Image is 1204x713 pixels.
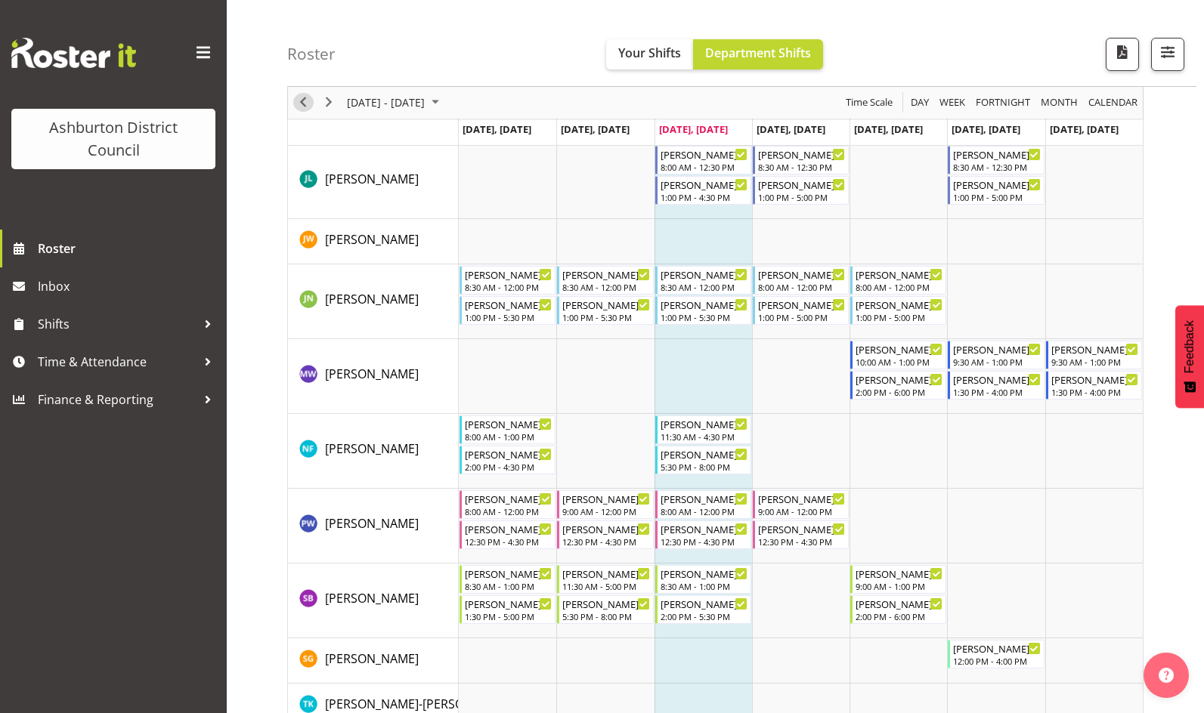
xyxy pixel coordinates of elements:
[465,416,552,431] div: [PERSON_NAME]
[953,372,1040,387] div: [PERSON_NAME]
[856,372,942,387] div: [PERSON_NAME]
[465,267,552,282] div: [PERSON_NAME]
[758,267,845,282] div: [PERSON_NAME]
[753,296,849,325] div: Jonathan Nixon"s event - Jonathan Nixon Begin From Thursday, September 18, 2025 at 1:00:00 PM GMT...
[38,388,197,411] span: Finance & Reporting
[465,536,552,548] div: 12:30 PM - 4:30 PM
[661,147,747,162] div: [PERSON_NAME]
[562,491,649,506] div: [PERSON_NAME]
[753,176,849,205] div: Jay Ladhu"s event - Jay Ladhu Begin From Thursday, September 18, 2025 at 1:00:00 PM GMT+12:00 End...
[661,311,747,323] div: 1:00 PM - 5:30 PM
[325,171,419,187] span: [PERSON_NAME]
[952,122,1020,136] span: [DATE], [DATE]
[562,610,649,622] div: 5:30 PM - 8:00 PM
[661,177,747,192] div: [PERSON_NAME]
[463,122,531,136] span: [DATE], [DATE]
[953,341,1040,356] div: [PERSON_NAME]
[856,596,942,611] div: [PERSON_NAME]
[909,94,930,113] span: Day
[465,521,552,536] div: [PERSON_NAME]
[465,431,552,443] div: 8:00 AM - 1:00 PM
[460,490,556,519] div: Phoebe Wang"s event - Phoebe Wang Begin From Monday, September 15, 2025 at 8:00:00 AM GMT+12:00 E...
[38,350,197,373] span: Time & Attendance
[655,296,751,325] div: Jonathan Nixon"s event - Jonathan Nixon Begin From Wednesday, September 17, 2025 at 1:00:00 PM GM...
[661,536,747,548] div: 12:30 PM - 4:30 PM
[758,491,845,506] div: [PERSON_NAME]
[693,39,823,69] button: Department Shifts
[973,94,1033,113] button: Fortnight
[661,281,747,293] div: 8:30 AM - 12:00 PM
[948,176,1044,205] div: Jay Ladhu"s event - Jay Ladhu Begin From Saturday, September 20, 2025 at 1:00:00 PM GMT+12:00 End...
[562,505,649,517] div: 9:00 AM - 12:00 PM
[850,296,946,325] div: Jonathan Nixon"s event - Jonathan Nixon Begin From Friday, September 19, 2025 at 1:00:00 PM GMT+1...
[953,147,1040,162] div: [PERSON_NAME]
[460,446,556,474] div: Nicky Farrell-Tully"s event - Nicky Farrell-Tully Begin From Monday, September 15, 2025 at 2:00:0...
[661,191,747,203] div: 1:00 PM - 4:30 PM
[753,490,849,519] div: Phoebe Wang"s event - Phoebe Wang Begin From Thursday, September 18, 2025 at 9:00:00 AM GMT+12:00...
[655,520,751,549] div: Phoebe Wang"s event - Phoebe Wang Begin From Wednesday, September 17, 2025 at 12:30:00 PM GMT+12:...
[325,291,419,307] span: [PERSON_NAME]
[753,266,849,295] div: Jonathan Nixon"s event - Jonathan Nixon Begin From Thursday, September 18, 2025 at 8:00:00 AM GMT...
[948,341,1044,369] div: Matthew Wong"s event - Matthew Wong Begin From Saturday, September 20, 2025 at 9:30:00 AM GMT+12:...
[1051,386,1138,398] div: 1:30 PM - 4:00 PM
[661,297,747,312] div: [PERSON_NAME]
[460,520,556,549] div: Phoebe Wang"s event - Phoebe Wang Begin From Monday, September 15, 2025 at 12:30:00 PM GMT+12:00 ...
[325,696,516,712] span: [PERSON_NAME]-[PERSON_NAME]
[557,565,653,594] div: Stacey Broadbent"s event - Stacey Broadbent Begin From Tuesday, September 16, 2025 at 11:30:00 AM...
[856,341,942,356] div: [PERSON_NAME]
[325,695,516,713] a: [PERSON_NAME]-[PERSON_NAME]
[562,536,649,548] div: 12:30 PM - 4:30 PM
[325,590,419,607] span: [PERSON_NAME]
[758,177,845,192] div: [PERSON_NAME]
[557,520,653,549] div: Phoebe Wang"s event - Phoebe Wang Begin From Tuesday, September 16, 2025 at 12:30:00 PM GMT+12:00...
[661,416,747,431] div: [PERSON_NAME]
[288,489,459,563] td: Phoebe Wang resource
[1039,94,1079,113] span: Month
[856,281,942,293] div: 8:00 AM - 12:00 PM
[974,94,1032,113] span: Fortnight
[562,297,649,312] div: [PERSON_NAME]
[557,266,653,295] div: Jonathan Nixon"s event - Jonathan Nixon Begin From Tuesday, September 16, 2025 at 8:30:00 AM GMT+...
[557,296,653,325] div: Jonathan Nixon"s event - Jonathan Nixon Begin From Tuesday, September 16, 2025 at 1:00:00 PM GMT+...
[953,655,1040,667] div: 12:00 PM - 4:00 PM
[11,38,136,68] img: Rosterit website logo
[460,415,556,444] div: Nicky Farrell-Tully"s event - Nicky Farrell-Tully Begin From Monday, September 15, 2025 at 8:00:0...
[290,87,316,119] div: previous period
[460,595,556,624] div: Stacey Broadbent"s event - Stacey Broadbent Begin From Monday, September 15, 2025 at 1:30:00 PM G...
[325,366,419,382] span: [PERSON_NAME]
[288,219,459,264] td: Jill Watson resource
[856,267,942,282] div: [PERSON_NAME]
[345,94,426,113] span: [DATE] - [DATE]
[661,521,747,536] div: [PERSON_NAME]
[758,281,845,293] div: 8:00 AM - 12:00 PM
[325,514,419,532] a: [PERSON_NAME]
[465,596,552,611] div: [PERSON_NAME]
[948,371,1044,400] div: Matthew Wong"s event - Matthew Wong Begin From Saturday, September 20, 2025 at 1:30:00 PM GMT+12:...
[465,505,552,517] div: 8:00 AM - 12:00 PM
[655,490,751,519] div: Phoebe Wang"s event - Phoebe Wang Begin From Wednesday, September 17, 2025 at 8:00:00 AM GMT+12:0...
[465,461,552,473] div: 2:00 PM - 4:30 PM
[460,296,556,325] div: Jonathan Nixon"s event - Jonathan Nixon Begin From Monday, September 15, 2025 at 1:00:00 PM GMT+1...
[1151,38,1184,71] button: Filter Shifts
[661,566,747,581] div: [PERSON_NAME]
[758,297,845,312] div: [PERSON_NAME]
[661,610,747,622] div: 2:00 PM - 5:30 PM
[26,116,200,162] div: Ashburton District Council
[659,122,728,136] span: [DATE], [DATE]
[661,446,747,461] div: [PERSON_NAME]
[850,371,946,400] div: Matthew Wong"s event - Matthew Wong Begin From Friday, September 19, 2025 at 2:00:00 PM GMT+12:00...
[948,640,1044,668] div: Stephen Garton"s event - Stephen Garton Begin From Saturday, September 20, 2025 at 12:00:00 PM GM...
[661,461,747,473] div: 5:30 PM - 8:00 PM
[1046,371,1142,400] div: Matthew Wong"s event - Matthew Wong Begin From Sunday, September 21, 2025 at 1:30:00 PM GMT+12:00...
[325,231,419,248] span: [PERSON_NAME]
[953,161,1040,173] div: 8:30 AM - 12:30 PM
[655,446,751,474] div: Nicky Farrell-Tully"s event - Nicky Farrell-Tully Begin From Wednesday, September 17, 2025 at 5:3...
[325,365,419,383] a: [PERSON_NAME]
[38,275,219,298] span: Inbox
[758,161,845,173] div: 8:30 AM - 12:30 PM
[753,146,849,174] div: Jay Ladhu"s event - Jay Ladhu Begin From Thursday, September 18, 2025 at 8:30:00 AM GMT+12:00 End...
[1051,341,1138,356] div: [PERSON_NAME]
[1038,94,1081,113] button: Timeline Month
[758,536,845,548] div: 12:30 PM - 4:30 PM
[325,440,419,457] span: [PERSON_NAME]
